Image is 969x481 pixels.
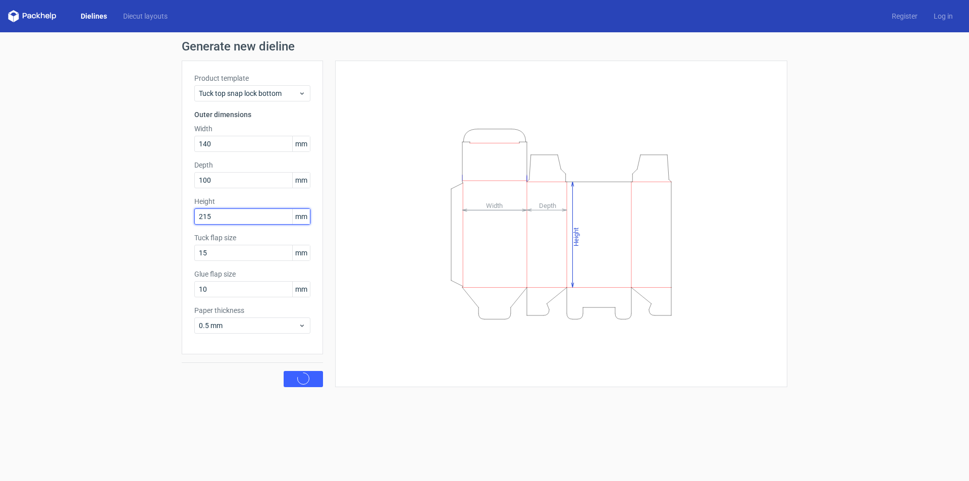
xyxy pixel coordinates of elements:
label: Depth [194,160,310,170]
tspan: Depth [539,201,556,209]
label: Paper thickness [194,305,310,315]
a: Register [884,11,926,21]
span: 0.5 mm [199,320,298,331]
label: Height [194,196,310,206]
a: Diecut layouts [115,11,176,21]
span: mm [292,173,310,188]
a: Log in [926,11,961,21]
label: Tuck flap size [194,233,310,243]
span: mm [292,245,310,260]
tspan: Width [486,201,503,209]
span: mm [292,136,310,151]
h3: Outer dimensions [194,110,310,120]
label: Product template [194,73,310,83]
label: Width [194,124,310,134]
a: Dielines [73,11,115,21]
label: Glue flap size [194,269,310,279]
h1: Generate new dieline [182,40,787,52]
tspan: Height [572,227,580,246]
span: mm [292,282,310,297]
span: mm [292,209,310,224]
span: Tuck top snap lock bottom [199,88,298,98]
